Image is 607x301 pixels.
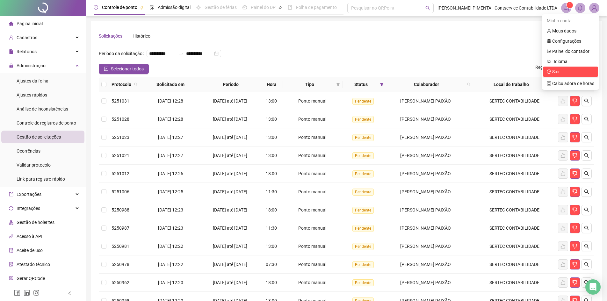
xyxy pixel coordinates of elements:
span: Registros Selecionados [535,65,581,70]
span: Ponto manual [298,135,326,140]
span: dislike [572,262,577,267]
span: [PERSON_NAME] PIMENTA - Contservice Contabilidade LTDA [437,4,557,11]
span: filter [379,80,385,89]
span: Análise de inconsistências [17,106,68,111]
th: Período [201,77,260,92]
span: dislike [572,226,577,231]
td: SERTEC CONTABILIDADE [473,147,555,165]
span: facebook [14,290,20,296]
span: search [133,80,139,89]
span: Validar protocolo [17,162,51,168]
span: Pendente [352,279,374,286]
span: 18:00 [266,171,277,176]
span: api [9,234,13,239]
span: sync [9,206,13,211]
td: SERTEC CONTABILIDADE [473,255,555,274]
span: [DATE] 12:26 [158,171,183,176]
span: Pendente [352,152,374,159]
span: [DATE] até [DATE] [213,207,247,212]
span: swap-right [178,51,184,56]
span: Pendente [352,170,374,177]
span: check-square [104,67,108,71]
span: [PERSON_NAME] PAIXÃO [400,244,451,249]
span: Exportações [17,192,41,197]
span: search [467,82,471,86]
span: file [9,49,13,54]
span: export [9,192,13,197]
span: 5251021 [112,153,129,158]
span: Atestado técnico [17,262,50,267]
span: sun [196,5,201,10]
span: left [68,291,72,296]
span: 1 [569,3,571,7]
span: [DATE] até [DATE] [213,171,247,176]
span: Página inicial [17,21,43,26]
span: Ajustes da folha [17,78,48,83]
span: [DATE] 12:22 [158,244,183,249]
span: home [9,21,13,26]
span: Admissão digital [158,5,191,10]
span: Ponto manual [298,207,326,212]
span: [DATE] 12:23 [158,226,183,231]
span: dislike [572,280,577,285]
button: Selecionar todos [99,64,149,74]
span: [DATE] 12:20 [158,280,183,285]
span: search [466,80,472,89]
td: SERTEC CONTABILIDADE [473,128,555,147]
span: Ocorrências [17,148,40,154]
span: Ponto manual [298,153,326,158]
a: user Meus dados [547,28,576,33]
span: 11:30 [266,189,277,194]
span: [PERSON_NAME] PAIXÃO [400,171,451,176]
td: SERTEC CONTABILIDADE [473,165,555,183]
span: 13:00 [266,135,277,140]
span: notification [563,5,569,11]
span: Link para registro rápido [17,176,65,182]
td: SERTEC CONTABILIDADE [473,237,555,255]
span: 5251023 [112,135,129,140]
span: search [584,153,589,158]
span: solution [9,262,13,267]
span: Acesso à API [17,234,42,239]
span: Pendente [352,189,374,196]
span: Idioma [554,58,590,65]
td: SERTEC CONTABILIDADE [473,183,555,201]
span: search [584,280,589,285]
span: 13:00 [266,153,277,158]
span: Local de trabalho [476,81,546,88]
span: clock-circle [94,5,98,10]
span: Pendente [352,243,374,250]
span: 18:00 [266,207,277,212]
span: [DATE] 12:23 [158,207,183,212]
a: setting Configurações [547,39,581,44]
span: pushpin [140,6,144,10]
span: Gerar QRCode [17,276,45,281]
td: SERTEC CONTABILIDADE [473,110,555,128]
span: search [584,262,589,267]
span: 13:00 [266,244,277,249]
span: Pendente [352,207,374,214]
span: instagram [33,290,40,296]
span: Relatórios [17,49,37,54]
span: search [584,135,589,140]
span: Pendente [352,116,374,123]
span: search [584,226,589,231]
sup: 1 [567,2,573,8]
span: [DATE] até [DATE] [213,153,247,158]
span: Ponto manual [298,226,326,231]
span: [PERSON_NAME] PAIXÃO [400,98,451,104]
span: book [288,5,292,10]
span: 5250988 [112,207,129,212]
span: [DATE] 12:27 [158,153,183,158]
span: [DATE] até [DATE] [213,280,247,285]
span: 11:30 [266,226,277,231]
span: dislike [572,98,577,104]
span: dislike [572,207,577,212]
span: [PERSON_NAME] PAIXÃO [400,135,451,140]
span: filter [380,82,384,86]
span: dislike [572,153,577,158]
span: Gestão de férias [205,5,237,10]
span: search [584,117,589,122]
span: [PERSON_NAME] PAIXÃO [400,117,451,122]
span: user-add [9,35,13,40]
